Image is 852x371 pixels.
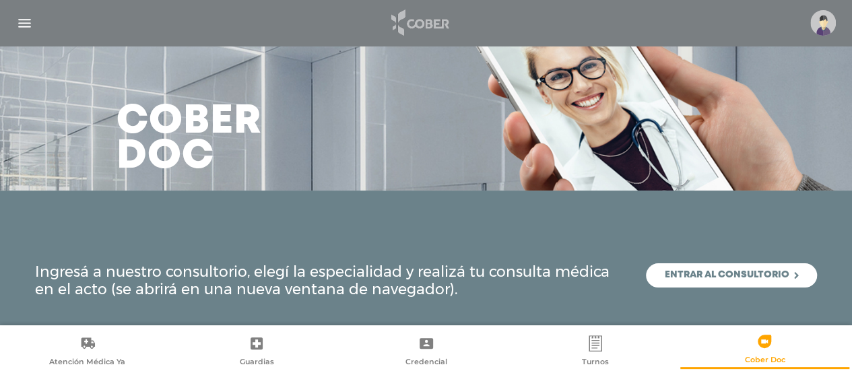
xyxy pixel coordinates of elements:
img: Cober_menu-lines-white.svg [16,15,33,32]
h3: Cober doc [117,104,262,174]
a: Credencial [341,335,511,369]
span: Atención Médica Ya [49,357,125,369]
span: Guardias [240,357,274,369]
div: Ingresá a nuestro consultorio, elegí la especialidad y realizá tu consulta médica en el acto (se ... [35,263,817,299]
a: Entrar al consultorio [646,263,817,288]
img: logo_cober_home-white.png [384,7,455,39]
a: Guardias [172,335,341,369]
span: Credencial [405,357,447,369]
span: Cober Doc [744,355,785,367]
span: Turnos [582,357,609,369]
a: Turnos [511,335,680,369]
img: profile-placeholder.svg [810,10,836,36]
a: Atención Médica Ya [3,335,172,369]
a: Cober Doc [680,333,849,367]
